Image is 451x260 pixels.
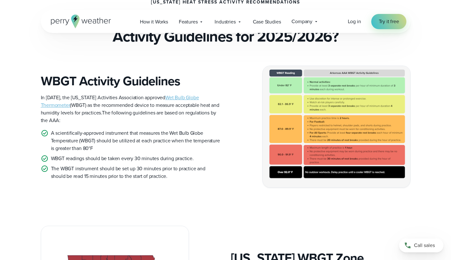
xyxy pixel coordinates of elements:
span: Try it free [379,18,399,25]
span: Industries [215,18,235,26]
p: A scientifically-approved instrument that measures the Wet Bulb Globe Temperature (WBGT) should b... [51,129,221,152]
p: WBGT readings should be taken every 30 minutes during practice. [51,155,194,162]
p: The following guidelines are based on regulations by the AAA: [41,94,221,124]
span: In [DATE], the [US_STATE] Activities Association approved (WBGT) as the recommended device to mea... [41,94,219,116]
span: Case Studies [253,18,281,26]
a: Call sales [399,238,443,252]
p: The WBGT instrument should be set up 30 minutes prior to practice and should be read 15 minutes p... [51,165,221,180]
h2: What are the AAA Heat Stress Activity Guidelines for 2025/2026? [41,10,410,45]
a: How it Works [135,15,173,28]
a: Case Studies [247,15,286,28]
span: Company [291,18,312,25]
a: Wet Bulb Globe Thermometer [41,94,199,109]
img: Arkansas AAA WBGT Guidelines [263,66,410,187]
span: Call sales [414,242,435,249]
a: Log in [348,18,361,25]
span: How it Works [140,18,168,26]
a: Try it free [371,14,407,29]
h3: WBGT Activity Guidelines [41,74,221,89]
span: Features [179,18,198,26]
